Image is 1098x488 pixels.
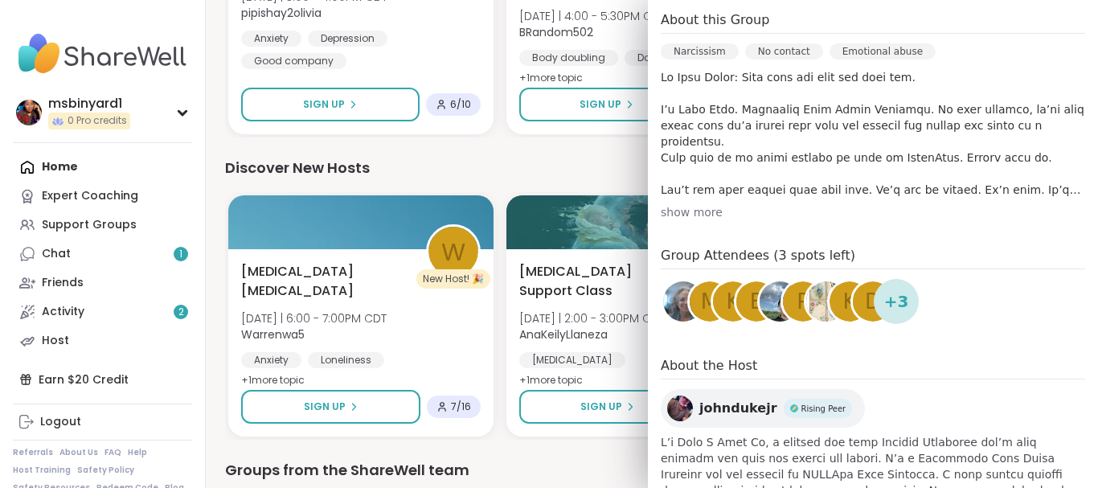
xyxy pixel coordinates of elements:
a: m [687,279,732,324]
div: show more [661,204,1085,220]
a: Logout [13,408,192,437]
a: k [827,279,872,324]
span: k [842,286,856,318]
div: Earn $20 Credit [13,365,192,394]
span: Sign Up [303,97,345,112]
h4: About the Host [661,356,1085,379]
h4: Group Attendees (3 spots left) [661,246,1085,269]
a: Expert Coaching [13,182,192,211]
span: [DATE] | 2:00 - 3:00PM CDT [519,310,665,326]
img: msbinyard1 [16,100,42,125]
div: Good company [241,53,346,69]
img: johndukejr [667,396,693,421]
span: 1 [179,248,182,261]
a: johndukejrjohndukejrRising PeerRising Peer [661,389,865,428]
img: janagee [663,281,703,322]
p: Lo Ipsu Dolor: Sita cons adi elit sed doei tem. I’u Labo Etdo. Magnaaliq Enim Admin Veniamqu. No ... [661,69,1085,198]
a: Activity2 [13,297,192,326]
div: New Host! 🎉 [416,269,490,289]
h4: About this Group [661,10,769,30]
span: + 3 [884,289,909,314]
a: Referrals [13,447,53,458]
span: [MEDICAL_DATA] [MEDICAL_DATA] [241,262,408,301]
span: e [750,286,763,318]
b: BRandom502 [519,24,593,40]
div: Anxiety [241,352,301,368]
div: No contact [745,43,823,59]
img: Rising Peer [790,404,798,412]
a: steph24 [757,279,802,324]
span: [MEDICAL_DATA] Support Class [519,262,686,301]
span: W [441,233,465,271]
img: GayleG [806,281,846,322]
div: Chat [42,246,71,262]
div: Emotional abuse [830,43,936,59]
a: FAQ [104,447,121,458]
a: Host Training [13,465,71,476]
button: Sign Up [519,390,695,424]
span: 2 [178,306,184,319]
span: d [865,286,881,318]
img: ShareWell Nav Logo [13,26,192,82]
a: e [734,279,779,324]
span: 6 / 10 [450,98,471,111]
a: Chat1 [13,240,192,269]
div: [MEDICAL_DATA] [519,352,625,368]
a: k [711,279,756,324]
div: Host [42,333,69,349]
span: Rising Peer [801,403,846,415]
span: 0 Pro credits [68,114,127,128]
div: Activity [42,304,84,320]
span: [DATE] | 4:00 - 5:30PM CDT [519,8,666,24]
span: p [797,286,809,318]
div: Expert Coaching [42,188,138,204]
span: Sign Up [580,400,622,414]
span: [DATE] | 6:00 - 7:00PM CDT [241,310,387,326]
span: johndukejr [699,399,777,418]
button: Sign Up [241,88,420,121]
div: Support Groups [42,217,137,233]
button: Sign Up [519,88,694,121]
a: About Us [59,447,98,458]
div: Narcissism [661,43,739,59]
div: Groups from the ShareWell team [225,459,1079,482]
a: Support Groups [13,211,192,240]
span: k [726,286,740,318]
span: 7 / 16 [451,400,471,413]
div: Depression [308,31,387,47]
img: steph24 [760,281,800,322]
b: pipishay2olivia [241,5,322,21]
span: m [701,286,719,318]
a: Safety Policy [77,465,134,476]
a: Help [128,447,147,458]
div: msbinyard1 [48,95,130,113]
a: GayleG [804,279,849,324]
div: Friends [42,275,84,291]
div: Daily check-in [625,50,721,66]
a: d [850,279,895,324]
a: janagee [661,279,706,324]
div: Anxiety [241,31,301,47]
a: Host [13,326,192,355]
button: Sign Up [241,390,420,424]
div: Loneliness [308,352,384,368]
span: Sign Up [304,400,346,414]
a: Friends [13,269,192,297]
span: Sign Up [580,97,621,112]
b: AnaKeilyLlaneza [519,326,608,342]
b: Warrenwa5 [241,326,305,342]
div: Discover New Hosts [225,157,1079,179]
div: Logout [40,414,81,430]
a: p [780,279,826,324]
div: Body doubling [519,50,618,66]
